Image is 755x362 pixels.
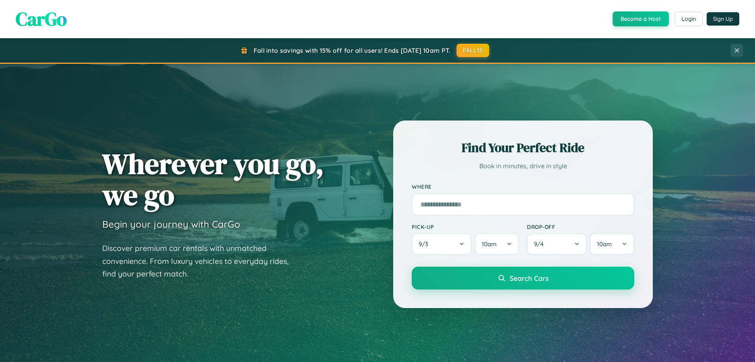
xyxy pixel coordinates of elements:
[102,148,324,210] h1: Wherever you go, we go
[412,139,634,156] h2: Find Your Perfect Ride
[102,218,240,230] h3: Begin your journey with CarGo
[412,160,634,172] p: Book in minutes, drive in style
[412,223,519,230] label: Pick-up
[412,267,634,290] button: Search Cars
[590,233,634,255] button: 10am
[412,233,471,255] button: 9/3
[707,12,739,26] button: Sign Up
[475,233,519,255] button: 10am
[412,184,634,190] label: Where
[597,240,612,248] span: 10am
[102,242,299,280] p: Discover premium car rentals with unmatched convenience. From luxury vehicles to everyday rides, ...
[254,46,451,54] span: Fall into savings with 15% off for all users! Ends [DATE] 10am PT.
[510,274,549,282] span: Search Cars
[419,240,432,248] span: 9 / 3
[527,233,587,255] button: 9/4
[534,240,547,248] span: 9 / 4
[16,6,67,32] span: CarGo
[482,240,497,248] span: 10am
[527,223,634,230] label: Drop-off
[675,12,703,26] button: Login
[613,11,669,26] button: Become a Host
[457,44,490,57] button: FALL15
